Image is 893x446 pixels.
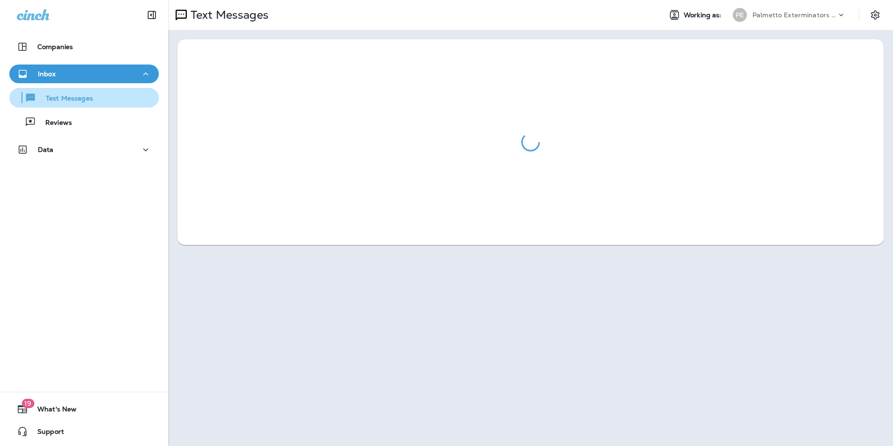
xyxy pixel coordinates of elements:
[9,65,159,83] button: Inbox
[36,94,93,103] p: Text Messages
[36,119,72,128] p: Reviews
[38,70,56,78] p: Inbox
[28,405,77,417] span: What's New
[9,140,159,159] button: Data
[867,7,884,23] button: Settings
[28,428,64,439] span: Support
[21,399,34,408] span: 19
[9,88,159,108] button: Text Messages
[139,6,165,24] button: Collapse Sidebar
[752,11,836,19] p: Palmetto Exterminators LLC
[38,146,54,153] p: Data
[9,37,159,56] button: Companies
[187,8,269,22] p: Text Messages
[9,400,159,418] button: 19What's New
[37,43,73,50] p: Companies
[684,11,723,19] span: Working as:
[733,8,747,22] div: PE
[9,422,159,441] button: Support
[9,112,159,132] button: Reviews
